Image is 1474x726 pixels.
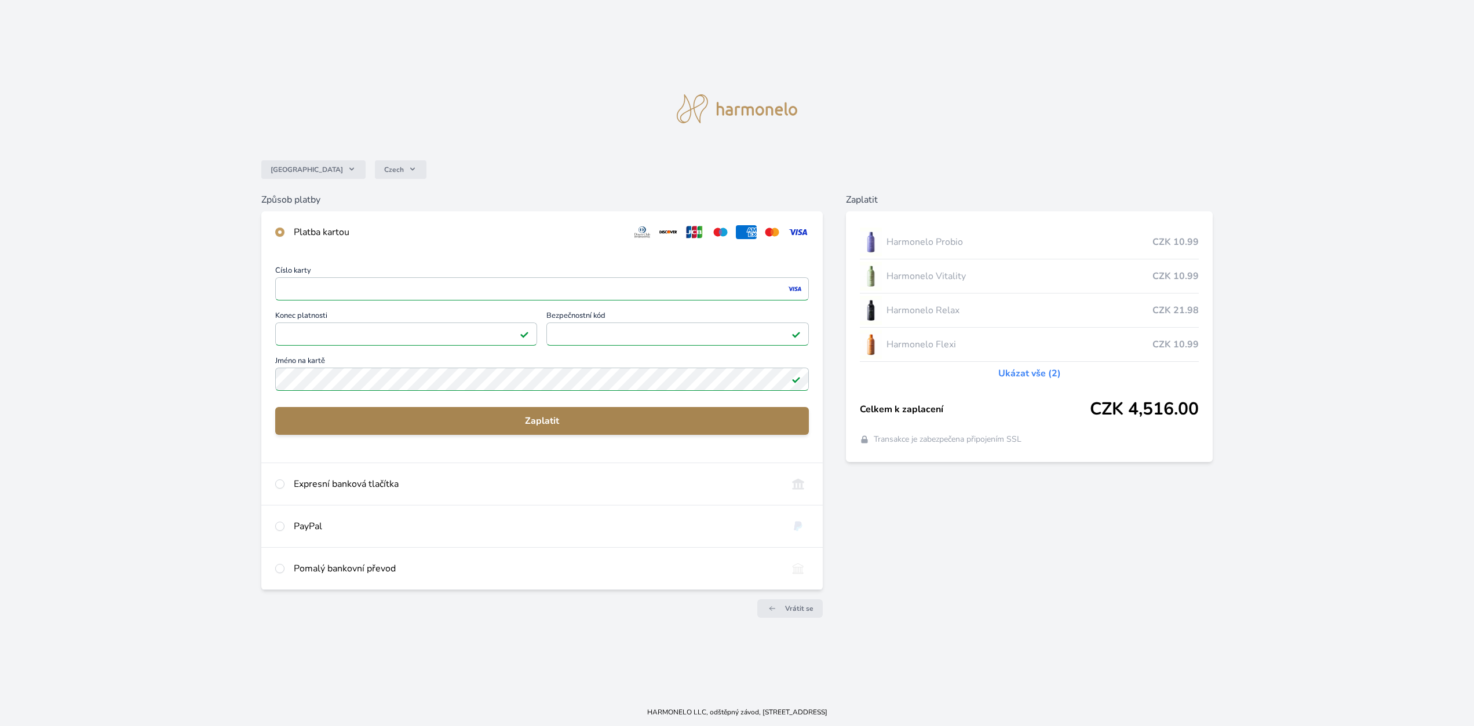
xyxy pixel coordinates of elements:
[710,225,731,239] img: maestro.svg
[552,326,804,342] iframe: Iframe pro bezpečnostní kód
[860,228,882,256] img: CLEAN_PROBIO_se_stinem_x-lo.jpg
[874,434,1021,445] span: Transakce je zabezpečena připojením SSL
[375,160,426,179] button: Czech
[520,329,529,339] img: Platné pole
[860,402,1090,416] span: Celkem k zaplacení
[546,312,809,322] span: Bezpečnostní kód
[384,165,404,174] span: Czech
[998,366,1061,380] a: Ukázat vše (2)
[1152,338,1199,351] span: CZK 10.99
[275,312,538,322] span: Konec platnosti
[275,368,809,391] input: Jméno na kartěPlatné pole
[294,225,622,239] div: Platba kartou
[787,562,809,575] img: bankTransfer_IBAN.svg
[677,94,797,123] img: logo.svg
[658,225,679,239] img: discover.svg
[791,375,801,384] img: Platné pole
[275,267,809,277] span: Číslo karty
[736,225,757,239] img: amex.svg
[1152,269,1199,283] span: CZK 10.99
[294,519,779,533] div: PayPal
[280,281,804,297] iframe: Iframe pro číslo karty
[1152,235,1199,249] span: CZK 10.99
[280,326,532,342] iframe: Iframe pro datum vypršení platnosti
[271,165,343,174] span: [GEOGRAPHIC_DATA]
[261,193,823,207] h6: Způsob platby
[684,225,705,239] img: jcb.svg
[787,225,809,239] img: visa.svg
[860,296,882,325] img: CLEAN_RELAX_se_stinem_x-lo.jpg
[294,562,779,575] div: Pomalý bankovní převod
[284,414,800,428] span: Zaplatit
[632,225,653,239] img: diners.svg
[787,519,809,533] img: paypal.svg
[886,269,1152,283] span: Harmonelo Vitality
[757,599,823,618] a: Vrátit se
[791,329,801,339] img: Platné pole
[846,193,1213,207] h6: Zaplatit
[787,477,809,491] img: onlineBanking_CZ.svg
[785,604,813,613] span: Vrátit se
[275,407,809,435] button: Zaplatit
[886,338,1152,351] span: Harmonelo Flexi
[787,284,802,294] img: visa
[886,235,1152,249] span: Harmonelo Probio
[294,477,779,491] div: Expresní banková tlačítka
[1152,303,1199,317] span: CZK 21.98
[761,225,783,239] img: mc.svg
[886,303,1152,317] span: Harmonelo Relax
[261,160,366,179] button: [GEOGRAPHIC_DATA]
[1090,399,1199,420] span: CZK 4,516.00
[860,262,882,291] img: CLEAN_VITALITY_se_stinem_x-lo.jpg
[860,330,882,359] img: CLEAN_FLEXI_se_stinem_x-hi_(1)-lo.jpg
[275,357,809,368] span: Jméno na kartě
